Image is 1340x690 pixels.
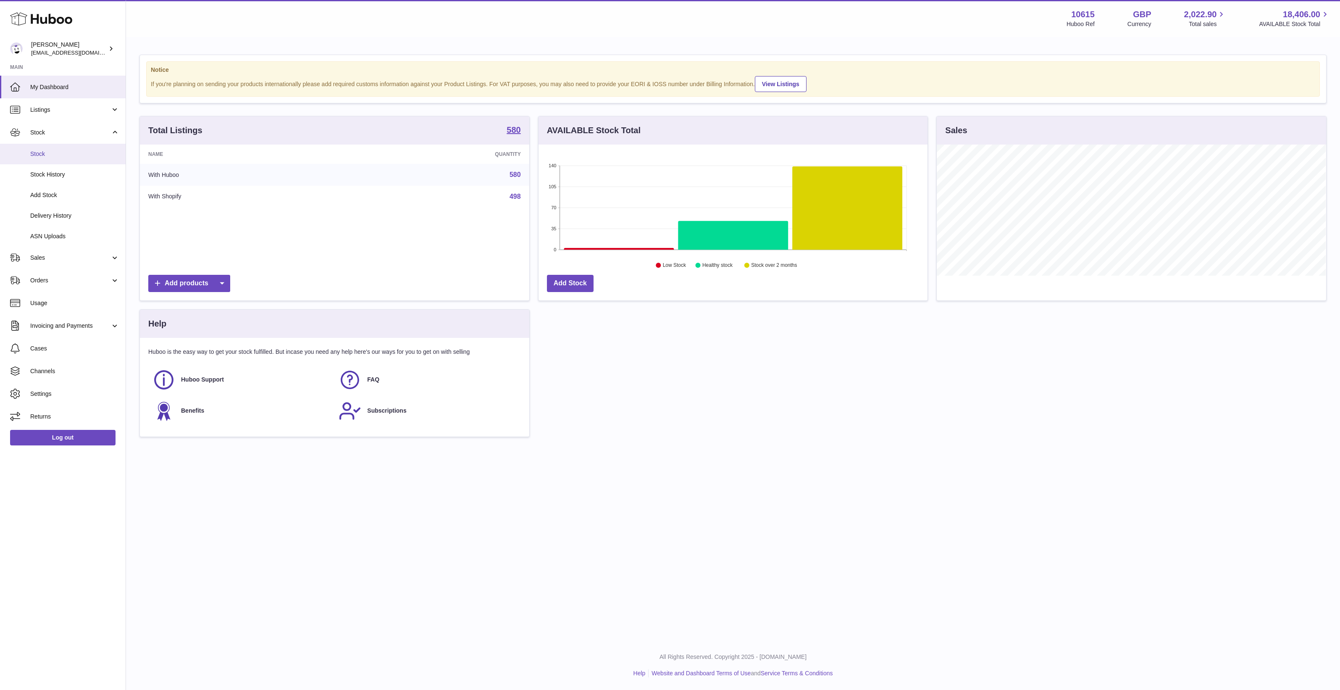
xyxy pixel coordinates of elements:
[549,184,556,189] text: 105
[510,193,521,200] a: 498
[1127,20,1151,28] div: Currency
[151,66,1315,74] strong: Notice
[751,263,797,269] text: Stock over 2 months
[652,670,751,677] a: Website and Dashboard Terms of Use
[945,125,967,136] h3: Sales
[551,205,556,210] text: 70
[633,670,646,677] a: Help
[549,163,556,168] text: 140
[30,254,110,262] span: Sales
[30,345,119,353] span: Cases
[148,318,166,329] h3: Help
[510,171,521,178] a: 580
[339,369,516,391] a: FAQ
[148,125,202,136] h3: Total Listings
[148,348,521,356] p: Huboo is the easy way to get your stock fulfilled. But incase you need any help here's our ways f...
[350,145,529,164] th: Quantity
[30,299,119,307] span: Usage
[10,430,116,445] a: Log out
[1259,20,1330,28] span: AVAILABLE Stock Total
[151,75,1315,92] div: If you're planning on sending your products internationally please add required customs informati...
[702,263,733,269] text: Healthy stock
[551,226,556,231] text: 35
[761,670,833,677] a: Service Terms & Conditions
[31,49,123,56] span: [EMAIL_ADDRESS][DOMAIN_NAME]
[649,669,833,677] li: and
[10,42,23,55] img: internalAdmin-10615@internal.huboo.com
[30,413,119,421] span: Returns
[30,191,119,199] span: Add Stock
[30,106,110,114] span: Listings
[30,390,119,398] span: Settings
[30,129,110,137] span: Stock
[30,367,119,375] span: Channels
[181,376,224,384] span: Huboo Support
[367,376,379,384] span: FAQ
[1071,9,1095,20] strong: 10615
[339,400,516,422] a: Subscriptions
[140,164,350,186] td: With Huboo
[1133,9,1151,20] strong: GBP
[152,369,330,391] a: Huboo Support
[30,322,110,330] span: Invoicing and Payments
[30,171,119,179] span: Stock History
[30,83,119,91] span: My Dashboard
[554,247,556,252] text: 0
[1283,9,1320,20] span: 18,406.00
[1259,9,1330,28] a: 18,406.00 AVAILABLE Stock Total
[31,41,107,57] div: [PERSON_NAME]
[547,275,594,292] a: Add Stock
[140,145,350,164] th: Name
[133,653,1333,661] p: All Rights Reserved. Copyright 2025 - [DOMAIN_NAME]
[181,407,204,415] span: Benefits
[30,232,119,240] span: ASN Uploads
[755,76,807,92] a: View Listings
[507,126,520,136] a: 580
[1067,20,1095,28] div: Huboo Ref
[507,126,520,134] strong: 580
[547,125,641,136] h3: AVAILABLE Stock Total
[1189,20,1226,28] span: Total sales
[1184,9,1217,20] span: 2,022.90
[148,275,230,292] a: Add products
[152,400,330,422] a: Benefits
[663,263,686,269] text: Low Stock
[1184,9,1227,28] a: 2,022.90 Total sales
[30,150,119,158] span: Stock
[30,212,119,220] span: Delivery History
[140,186,350,208] td: With Shopify
[367,407,406,415] span: Subscriptions
[30,277,110,284] span: Orders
